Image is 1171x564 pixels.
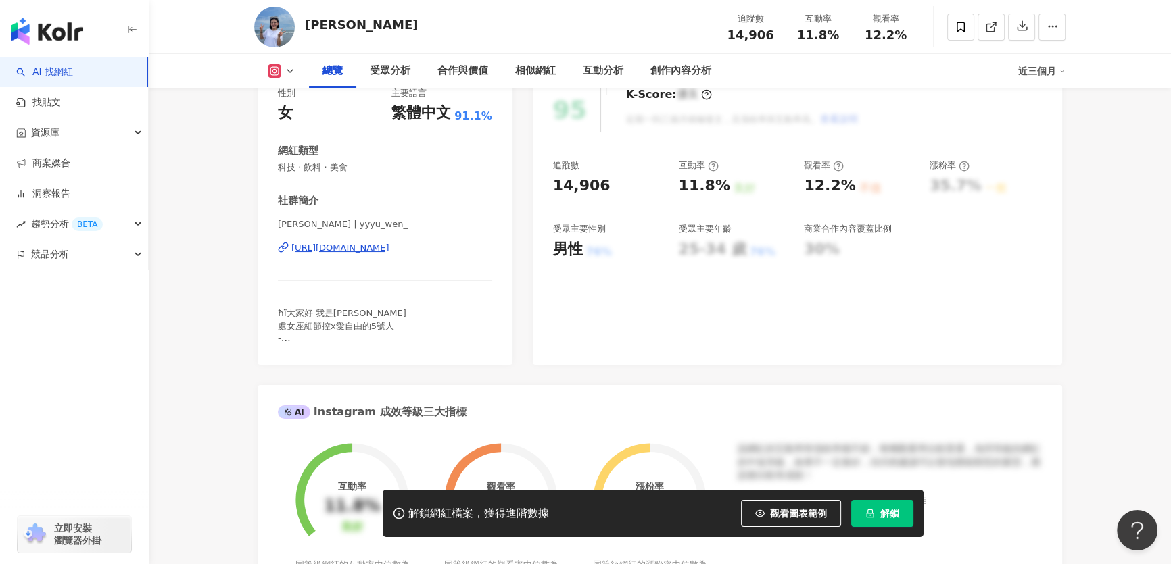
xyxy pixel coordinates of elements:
[738,442,1042,482] div: 該網紅的互動率和漲粉率都不錯，唯獨觀看率比較普通，為同等級的網紅的中低等級，效果不一定會好，但仍然建議可以發包開箱類型的案型，應該會比較有成效！
[487,481,515,492] div: 觀看率
[804,176,855,197] div: 12.2%
[278,144,318,158] div: 網紅類型
[72,217,103,231] div: BETA
[391,103,451,124] div: 繁體中文
[792,12,844,26] div: 互動率
[16,96,61,109] a: 找貼文
[305,16,418,33] div: [PERSON_NAME]
[1018,60,1066,82] div: 近三個月
[370,63,410,79] div: 受眾分析
[408,507,549,521] div: 解鎖網紅檔案，獲得進階數據
[291,242,389,254] div: [URL][DOMAIN_NAME]
[741,500,841,527] button: 觀看圖表範例
[650,63,711,79] div: 創作內容分析
[583,63,623,79] div: 互動分析
[278,405,466,419] div: Instagram 成效等級三大指標
[18,516,131,553] a: chrome extension立即安裝 瀏覽器外掛
[678,176,730,197] div: 11.8%
[278,308,406,367] span: ħï大家好 我是[PERSON_NAME] 處女座細節控x愛自由的5號人 - 生活中充滿著【MIXX】 每一個支持都是我最大的動力💓
[16,157,70,170] a: 商案媒合
[880,508,899,519] span: 解鎖
[626,87,712,102] div: K-Score :
[725,12,776,26] div: 追蹤數
[54,522,101,546] span: 立即安裝 瀏覽器外掛
[16,66,73,79] a: searchAI 找網紅
[454,109,492,124] span: 91.1%
[16,220,26,229] span: rise
[31,118,59,148] span: 資源庫
[636,481,664,492] div: 漲粉率
[553,159,579,172] div: 追蹤數
[278,161,492,174] span: 科技 · 飲料 · 美食
[678,223,731,235] div: 受眾主要年齡
[322,63,343,79] div: 總覽
[338,481,366,492] div: 互動率
[31,239,69,270] span: 競品分析
[16,187,70,201] a: 洞察報告
[278,242,492,254] a: [URL][DOMAIN_NAME]
[278,218,492,230] span: [PERSON_NAME] | yyyu_wen_
[860,12,911,26] div: 觀看率
[553,223,606,235] div: 受眾主要性別
[553,239,583,260] div: 男性
[31,209,103,239] span: 趨勢分析
[804,159,844,172] div: 觀看率
[515,63,556,79] div: 相似網紅
[437,63,488,79] div: 合作與價值
[770,508,827,519] span: 觀看圖表範例
[22,523,48,545] img: chrome extension
[865,28,907,42] span: 12.2%
[804,223,892,235] div: 商業合作內容覆蓋比例
[278,87,295,99] div: 性別
[678,159,718,172] div: 互動率
[254,7,295,47] img: KOL Avatar
[851,500,913,527] button: 解鎖
[553,176,611,197] div: 14,906
[727,28,773,42] span: 14,906
[391,87,427,99] div: 主要語言
[930,159,970,172] div: 漲粉率
[278,405,310,419] div: AI
[865,509,875,518] span: lock
[11,18,83,45] img: logo
[278,103,293,124] div: 女
[278,194,318,208] div: 社群簡介
[797,28,839,42] span: 11.8%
